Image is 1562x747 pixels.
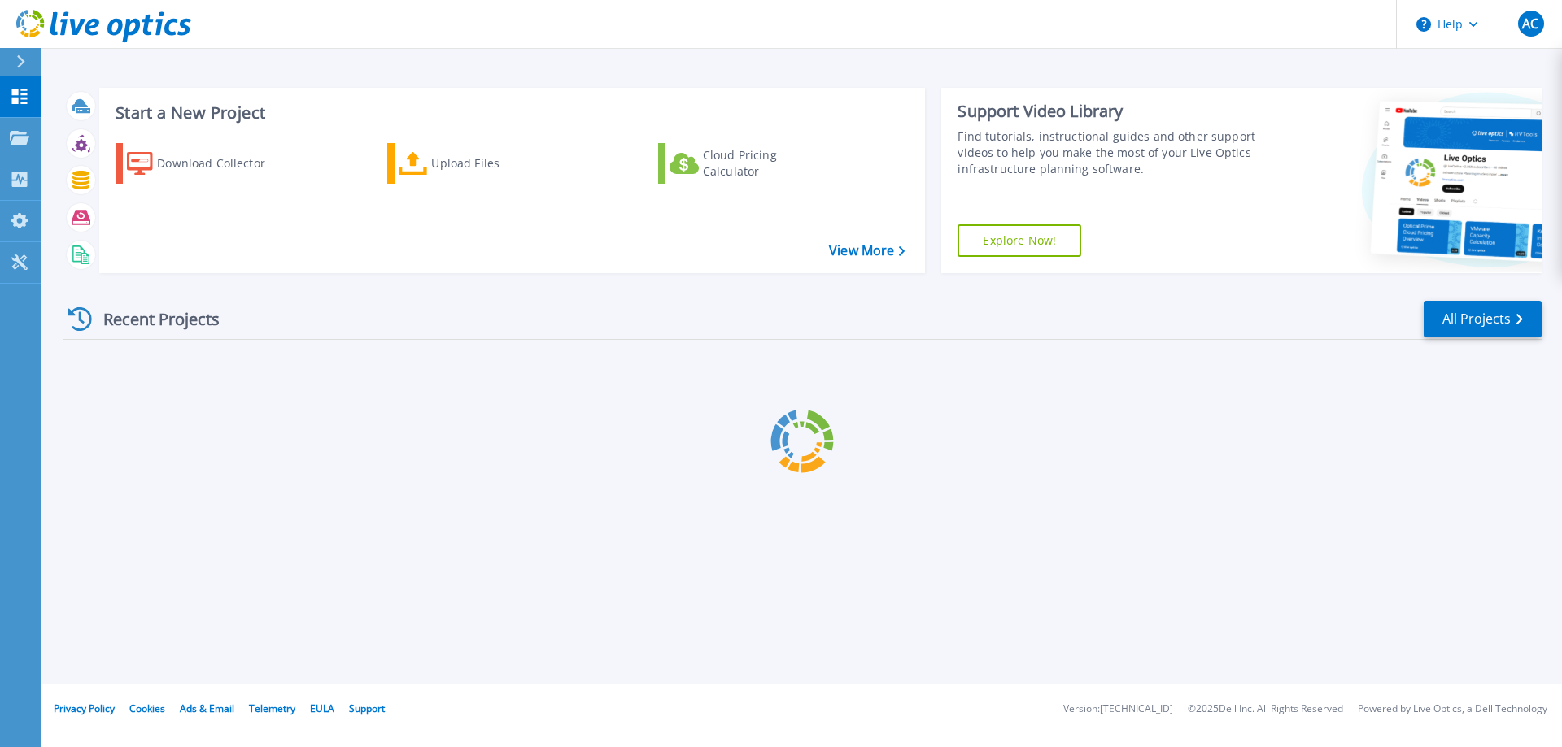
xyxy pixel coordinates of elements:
div: Support Video Library [958,101,1263,122]
a: Download Collector [116,143,297,184]
a: View More [829,243,905,258]
li: Powered by Live Optics, a Dell Technology [1358,704,1547,714]
span: AC [1522,17,1538,30]
div: Recent Projects [63,299,242,339]
a: Cookies [129,701,165,715]
a: Ads & Email [180,701,234,715]
a: Cloud Pricing Calculator [658,143,840,184]
div: Find tutorials, instructional guides and other support videos to help you make the most of your L... [958,128,1263,177]
h3: Start a New Project [116,104,905,122]
a: Explore Now! [958,224,1081,257]
div: Download Collector [157,147,287,180]
a: EULA [310,701,334,715]
a: Support [349,701,385,715]
a: Telemetry [249,701,295,715]
div: Upload Files [431,147,561,180]
li: Version: [TECHNICAL_ID] [1063,704,1173,714]
div: Cloud Pricing Calculator [703,147,833,180]
a: Upload Files [387,143,569,184]
li: © 2025 Dell Inc. All Rights Reserved [1188,704,1343,714]
a: Privacy Policy [54,701,115,715]
a: All Projects [1424,301,1542,337]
